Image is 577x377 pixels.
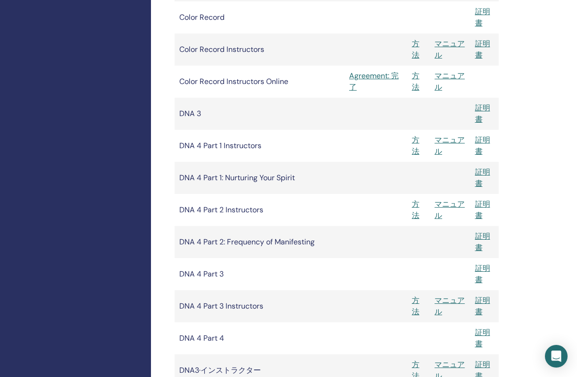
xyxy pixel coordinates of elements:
[175,194,344,226] td: DNA 4 Part 2 Instructors
[175,322,344,354] td: DNA 4 Part 4
[412,39,419,60] a: 方法
[412,135,419,156] a: 方法
[475,263,490,285] a: 証明書
[435,39,465,60] a: マニュアル
[412,71,419,92] a: 方法
[475,231,490,252] a: 証明書
[175,34,344,66] td: Color Record Instructors
[475,167,490,188] a: 証明書
[475,135,490,156] a: 証明書
[475,103,490,124] a: 証明書
[475,295,490,317] a: 証明書
[545,345,568,368] div: Open Intercom Messenger
[349,70,402,93] a: Agreement: 完了
[412,199,419,220] a: 方法
[435,135,465,156] a: マニュアル
[435,295,465,317] a: マニュアル
[175,226,344,258] td: DNA 4 Part 2: Frequency of Manifesting
[435,199,465,220] a: マニュアル
[412,295,419,317] a: 方法
[475,7,490,28] a: 証明書
[475,327,490,349] a: 証明書
[175,162,344,194] td: DNA 4 Part 1: Nurturing Your Spirit
[175,98,344,130] td: DNA 3
[175,290,344,322] td: DNA 4 Part 3 Instructors
[435,71,465,92] a: マニュアル
[475,199,490,220] a: 証明書
[175,1,344,34] td: Color Record
[175,66,344,98] td: Color Record Instructors Online
[175,258,344,290] td: DNA 4 Part 3
[175,130,344,162] td: DNA 4 Part 1 Instructors
[475,39,490,60] a: 証明書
